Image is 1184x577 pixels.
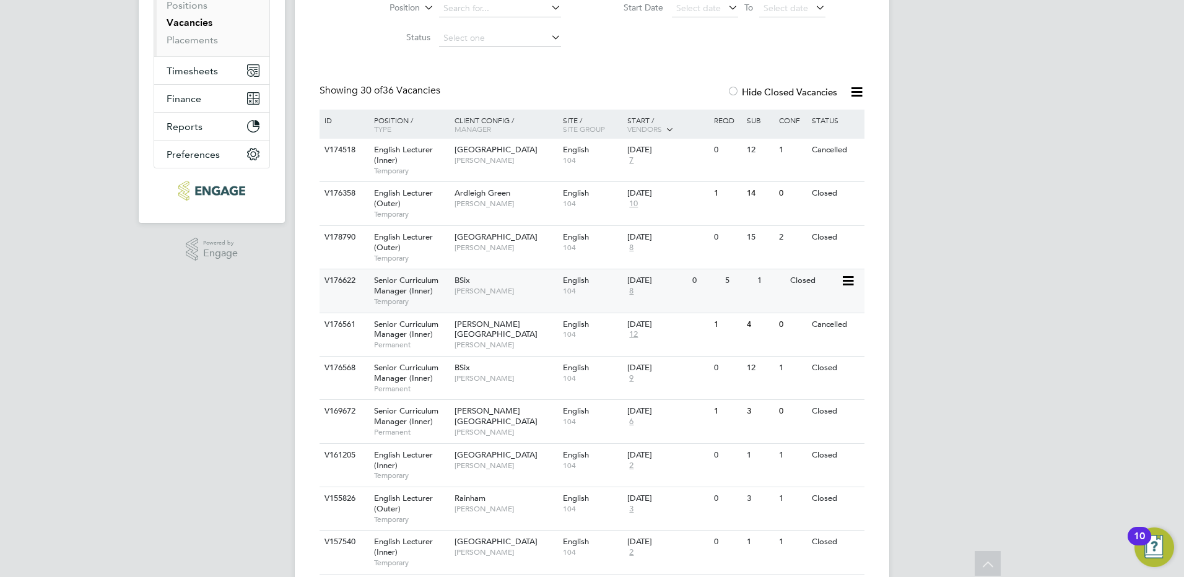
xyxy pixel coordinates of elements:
[776,182,808,205] div: 0
[627,417,635,427] span: 6
[439,30,561,47] input: Select one
[167,65,218,77] span: Timesheets
[627,450,708,461] div: [DATE]
[563,504,622,514] span: 104
[560,110,625,139] div: Site /
[563,155,622,165] span: 104
[203,248,238,259] span: Engage
[627,319,708,330] div: [DATE]
[374,558,448,568] span: Temporary
[744,182,776,205] div: 14
[809,182,863,205] div: Closed
[809,487,863,510] div: Closed
[744,357,776,380] div: 12
[167,149,220,160] span: Preferences
[321,110,365,131] div: ID
[154,57,269,84] button: Timesheets
[374,384,448,394] span: Permanent
[455,547,557,557] span: [PERSON_NAME]
[787,269,841,292] div: Closed
[167,34,218,46] a: Placements
[374,340,448,350] span: Permanent
[627,504,635,514] span: 3
[627,145,708,155] div: [DATE]
[321,182,365,205] div: V176358
[563,275,589,285] span: English
[374,449,433,471] span: English Lecturer (Inner)
[627,232,708,243] div: [DATE]
[776,357,808,380] div: 1
[711,313,743,336] div: 1
[374,275,438,296] span: Senior Curriculum Manager (Inner)
[455,536,538,547] span: [GEOGRAPHIC_DATA]
[374,471,448,480] span: Temporary
[627,188,708,199] div: [DATE]
[178,181,245,201] img: ncclondon-logo-retina.png
[321,531,365,553] div: V157540
[711,444,743,467] div: 0
[374,514,448,524] span: Temporary
[627,286,635,297] span: 8
[360,84,383,97] span: 30 of
[563,199,622,209] span: 104
[744,444,776,467] div: 1
[563,547,622,557] span: 104
[563,144,589,155] span: English
[563,417,622,427] span: 104
[321,313,365,336] div: V176561
[455,144,538,155] span: [GEOGRAPHIC_DATA]
[455,340,557,350] span: [PERSON_NAME]
[455,427,557,437] span: [PERSON_NAME]
[321,487,365,510] div: V155826
[809,400,863,423] div: Closed
[711,110,743,131] div: Reqd
[563,232,589,242] span: English
[563,536,589,547] span: English
[320,84,443,97] div: Showing
[711,400,743,423] div: 1
[563,319,589,329] span: English
[455,199,557,209] span: [PERSON_NAME]
[809,139,863,162] div: Cancelled
[809,226,863,249] div: Closed
[627,199,640,209] span: 10
[455,362,470,373] span: BSix
[627,329,640,340] span: 12
[154,113,269,140] button: Reports
[374,362,438,383] span: Senior Curriculum Manager (Inner)
[776,139,808,162] div: 1
[455,504,557,514] span: [PERSON_NAME]
[776,400,808,423] div: 0
[374,144,433,165] span: English Lecturer (Inner)
[627,461,635,471] span: 2
[374,297,448,306] span: Temporary
[627,275,686,286] div: [DATE]
[365,110,451,139] div: Position /
[321,400,365,423] div: V169672
[776,110,808,131] div: Conf
[455,124,491,134] span: Manager
[455,493,485,503] span: Rainham
[455,286,557,296] span: [PERSON_NAME]
[764,2,808,14] span: Select date
[563,329,622,339] span: 104
[627,547,635,558] span: 2
[563,461,622,471] span: 104
[563,188,589,198] span: English
[167,17,212,28] a: Vacancies
[711,226,743,249] div: 0
[563,243,622,253] span: 104
[809,444,863,467] div: Closed
[321,357,365,380] div: V176568
[563,373,622,383] span: 104
[689,269,721,292] div: 0
[744,400,776,423] div: 3
[374,166,448,176] span: Temporary
[711,357,743,380] div: 0
[360,84,440,97] span: 36 Vacancies
[374,232,433,253] span: English Lecturer (Outer)
[727,86,837,98] label: Hide Closed Vacancies
[592,2,663,13] label: Start Date
[167,93,201,105] span: Finance
[711,139,743,162] div: 0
